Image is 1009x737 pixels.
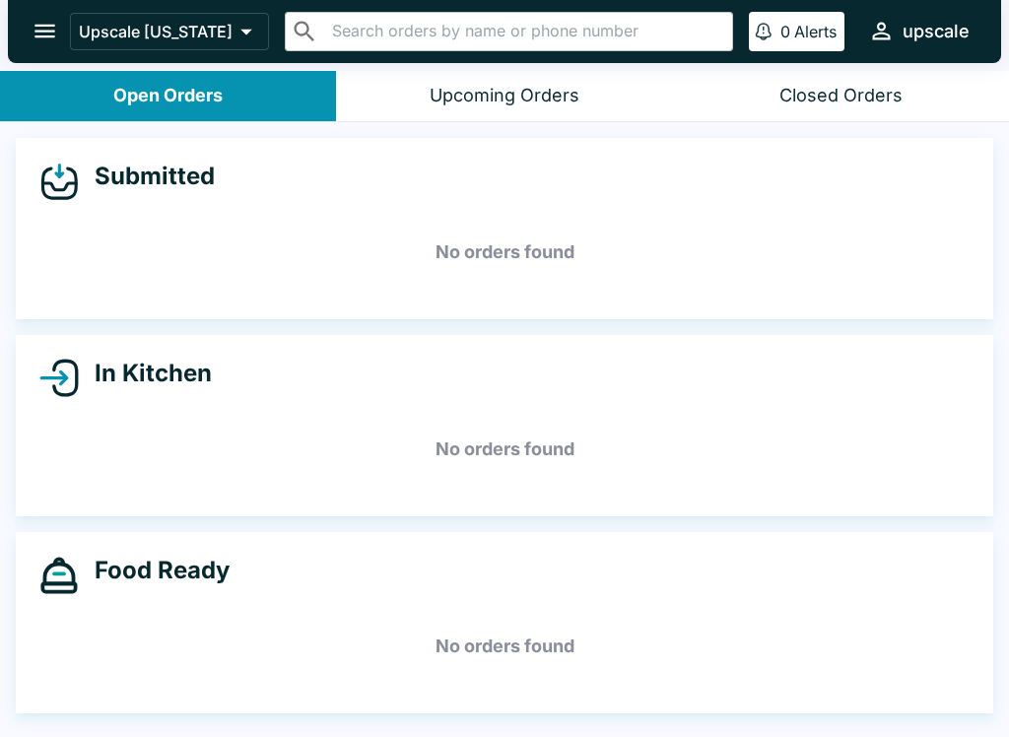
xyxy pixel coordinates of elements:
[79,162,215,191] h4: Submitted
[860,10,977,52] button: upscale
[430,85,579,107] div: Upcoming Orders
[70,13,269,50] button: Upscale [US_STATE]
[903,20,970,43] div: upscale
[79,359,212,388] h4: In Kitchen
[39,414,970,485] h5: No orders found
[113,85,223,107] div: Open Orders
[79,556,230,585] h4: Food Ready
[20,6,70,56] button: open drawer
[779,85,903,107] div: Closed Orders
[780,22,790,41] p: 0
[794,22,837,41] p: Alerts
[39,611,970,682] h5: No orders found
[39,217,970,288] h5: No orders found
[79,22,233,41] p: Upscale [US_STATE]
[326,18,724,45] input: Search orders by name or phone number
